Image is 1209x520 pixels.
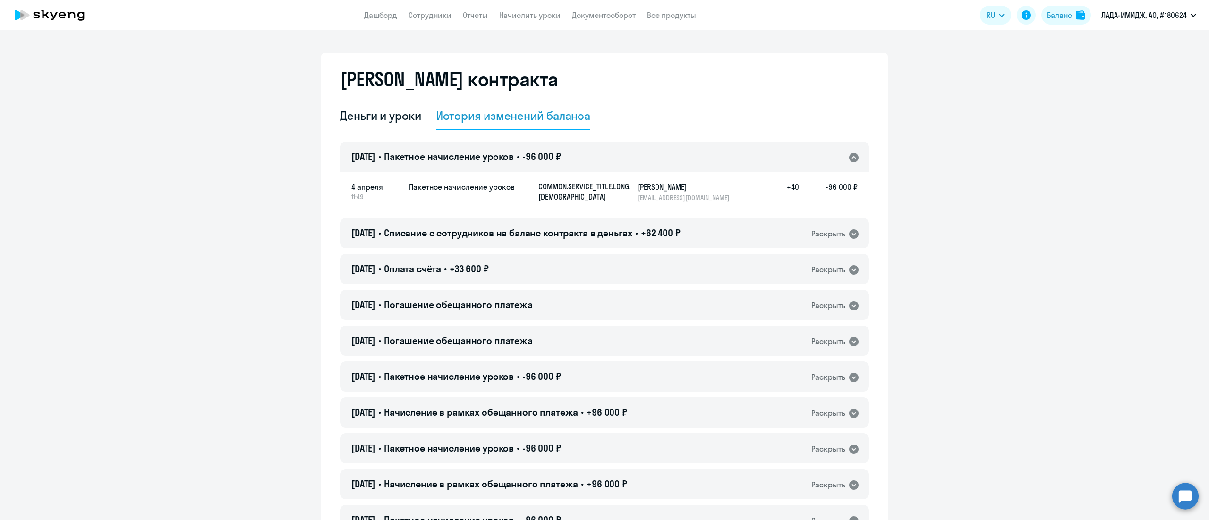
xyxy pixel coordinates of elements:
[587,406,627,418] span: +96 000 ₽
[364,10,397,20] a: Дашборд
[517,370,519,382] span: •
[340,68,558,91] h2: [PERSON_NAME] контракта
[351,442,375,454] span: [DATE]
[351,335,375,346] span: [DATE]
[351,370,375,382] span: [DATE]
[522,442,561,454] span: -96 000 ₽
[351,193,401,201] span: 11:49
[1101,9,1187,21] p: ЛАДА-ИМИДЖ, АО, #180624
[351,151,375,162] span: [DATE]
[522,370,561,382] span: -96 000 ₽
[538,181,609,202] p: COMMON.SERVICE_TITLE.LONG.[DEMOGRAPHIC_DATA]
[378,263,381,275] span: •
[638,181,735,193] h5: [PERSON_NAME]
[409,181,531,193] h5: Пакетное начисление уроков
[638,193,735,202] p: [EMAIL_ADDRESS][DOMAIN_NAME]
[1097,4,1201,26] button: ЛАДА-ИМИДЖ, АО, #180624
[517,151,519,162] span: •
[572,10,636,20] a: Документооборот
[384,335,533,346] span: Погашение обещанного платежа
[647,10,696,20] a: Все продукты
[378,335,381,346] span: •
[384,442,514,454] span: Пакетное начисление уроков
[351,299,375,310] span: [DATE]
[1047,9,1072,21] div: Баланс
[581,406,584,418] span: •
[409,10,451,20] a: Сотрудники
[517,442,519,454] span: •
[378,227,381,239] span: •
[1041,6,1091,25] button: Балансbalance
[987,9,995,21] span: RU
[384,406,578,418] span: Начисление в рамках обещанного платежа
[769,181,799,202] h5: +40
[384,263,441,275] span: Оплата счёта
[351,406,375,418] span: [DATE]
[811,228,845,240] div: Раскрыть
[378,478,381,490] span: •
[1076,10,1085,20] img: balance
[378,151,381,162] span: •
[811,335,845,347] div: Раскрыть
[811,443,845,455] div: Раскрыть
[436,108,591,123] div: История изменений баланса
[384,227,632,239] span: Списание с сотрудников на баланс контракта в деньгах
[444,263,447,275] span: •
[384,299,533,310] span: Погашение обещанного платежа
[378,406,381,418] span: •
[378,370,381,382] span: •
[811,479,845,491] div: Раскрыть
[811,300,845,311] div: Раскрыть
[980,6,1011,25] button: RU
[641,227,681,239] span: +62 400 ₽
[351,263,375,275] span: [DATE]
[384,370,514,382] span: Пакетное начисление уроков
[378,299,381,310] span: •
[378,442,381,454] span: •
[463,10,488,20] a: Отчеты
[351,478,375,490] span: [DATE]
[340,108,421,123] div: Деньги и уроки
[811,371,845,383] div: Раскрыть
[522,151,561,162] span: -96 000 ₽
[499,10,561,20] a: Начислить уроки
[811,264,845,276] div: Раскрыть
[587,478,627,490] span: +96 000 ₽
[351,227,375,239] span: [DATE]
[450,263,489,275] span: +33 600 ₽
[799,181,858,202] h5: -96 000 ₽
[384,151,514,162] span: Пакетное начисление уроков
[635,227,638,239] span: •
[384,478,578,490] span: Начисление в рамках обещанного платежа
[811,407,845,419] div: Раскрыть
[351,181,401,193] span: 4 апреля
[581,478,584,490] span: •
